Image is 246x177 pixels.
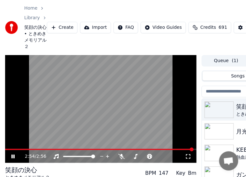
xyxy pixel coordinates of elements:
[189,22,231,33] button: Credits691
[219,151,238,171] a: チャットを開く
[80,22,111,33] button: Import
[141,22,186,33] button: Video Guides
[24,24,47,50] span: 笑顔の決心 • ときめきメモリアル２
[114,22,138,33] button: FAQ
[145,169,156,177] div: BPM
[232,58,238,64] span: ( 1 )
[176,169,185,177] div: Key
[5,21,18,34] img: youka
[24,15,40,21] a: Library
[24,5,37,12] a: Home
[200,24,216,31] span: Credits
[159,169,169,177] div: 147
[47,22,78,33] button: Create
[188,169,197,177] div: Bm
[25,153,40,160] div: /
[24,5,47,50] nav: breadcrumb
[36,153,46,160] span: 2:56
[219,24,227,31] span: 691
[25,153,35,160] span: 2:54
[5,165,50,174] div: 笑顔の決心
